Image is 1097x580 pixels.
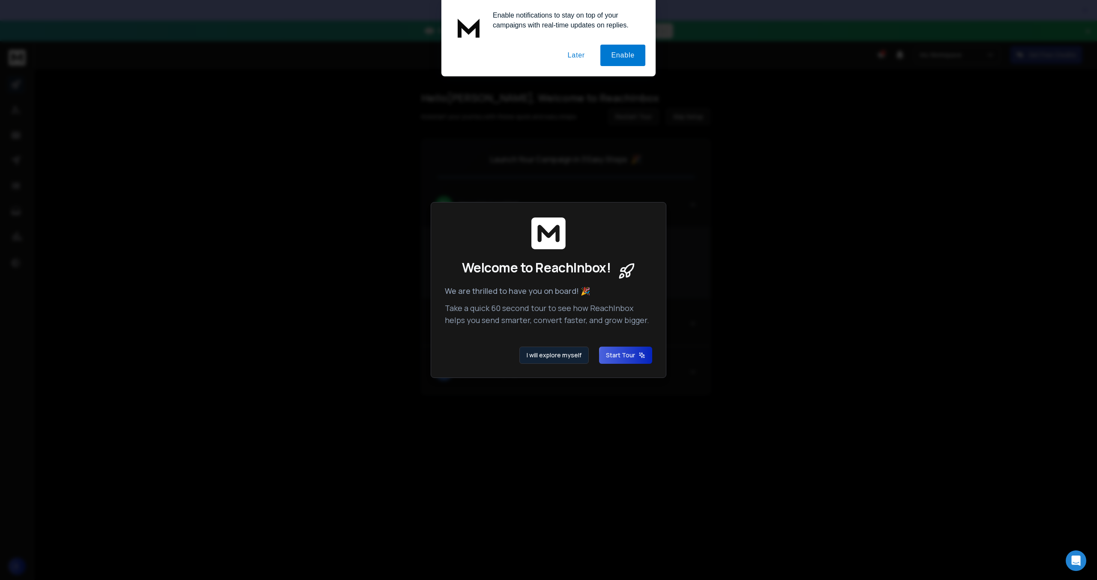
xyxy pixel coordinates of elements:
[452,10,486,45] img: notification icon
[462,260,611,275] span: Welcome to ReachInbox!
[486,10,645,30] div: Enable notifications to stay on top of your campaigns with real-time updates on replies.
[606,351,645,359] span: Start Tour
[445,285,652,297] p: We are thrilled to have you on board! 🎉
[445,302,652,326] p: Take a quick 60 second tour to see how ReachInbox helps you send smarter, convert faster, and gro...
[1066,550,1086,571] div: Open Intercom Messenger
[557,45,595,66] button: Later
[599,347,652,364] button: Start Tour
[600,45,645,66] button: Enable
[519,347,589,364] button: I will explore myself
